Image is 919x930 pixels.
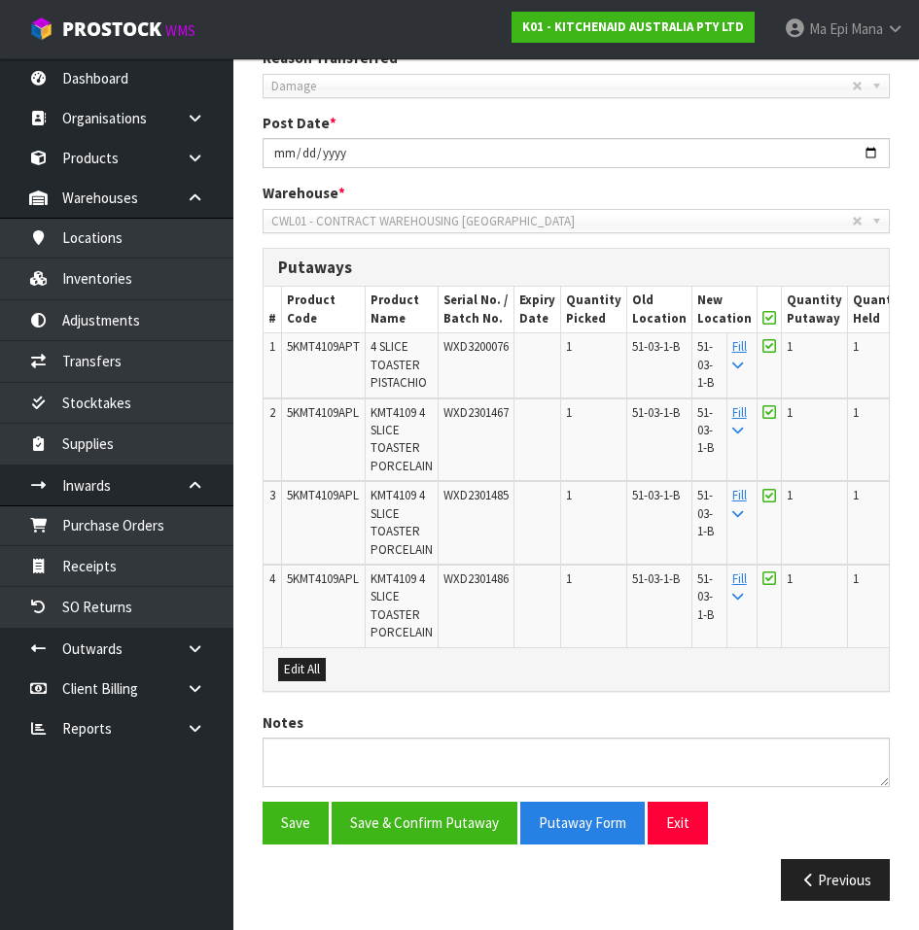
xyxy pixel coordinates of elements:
label: Warehouse [263,183,345,203]
span: WXD2301485 [443,487,509,503]
span: 51-03-1-B [697,570,714,623]
span: 1 [566,570,572,587]
span: ProStock [62,17,161,42]
th: Expiry Date [514,287,561,332]
th: Product Name [366,287,439,332]
a: Fill [732,404,747,438]
span: CWL01 - CONTRACT WAREHOUSING [GEOGRAPHIC_DATA] [271,210,852,233]
span: 1 [787,404,793,421]
span: KMT4109 4 SLICE TOASTER PORCELAIN [371,404,433,474]
span: 5KMT4109APL [287,487,359,503]
img: cube-alt.png [29,17,53,41]
h3: Putaways [278,258,874,277]
label: Notes [263,712,303,733]
strong: K01 - KITCHENAID AUSTRALIA PTY LTD [522,18,744,35]
th: Product Code [282,287,366,332]
button: Previous [781,859,890,901]
span: 1 [787,487,793,503]
button: Save [263,802,329,844]
th: New Location [692,287,758,332]
span: 1 [269,338,275,355]
span: 1 [787,338,793,355]
span: KMT4109 4 SLICE TOASTER PORCELAIN [371,487,433,557]
span: Putaway Form [539,813,626,832]
span: 51-03-1-B [632,487,680,503]
a: Fill [732,487,747,521]
span: KMT4109 4 SLICE TOASTER PORCELAIN [371,570,433,640]
label: Post Date [263,113,336,133]
th: Quantity Putaway [782,287,848,332]
button: Save & Confirm Putaway [332,802,517,844]
a: Fill [732,570,747,604]
th: Serial No. / Batch No. [439,287,514,332]
span: 51-03-1-B [632,338,680,355]
span: 51-03-1-B [697,338,714,391]
span: 51-03-1-B [632,570,680,587]
button: Exit [648,802,708,844]
a: Fill [732,338,747,372]
span: Mana [851,19,883,38]
span: WXD3200076 [443,338,509,355]
span: 5KMT4109APT [287,338,360,355]
span: Damage [271,75,852,98]
span: 4 SLICE TOASTER PISTACHIO [371,338,427,391]
span: 1 [853,404,859,421]
span: 3 [269,487,275,503]
span: 51-03-1-B [697,487,714,539]
a: K01 - KITCHENAID AUSTRALIA PTY LTD [512,12,755,43]
span: 5KMT4109APL [287,570,359,587]
span: 1 [566,338,572,355]
span: 1 [566,487,572,503]
span: WXD2301467 [443,404,509,421]
button: Putaway Form [520,802,645,844]
th: Quantity Held [848,287,914,332]
th: Old Location [627,287,692,332]
span: 51-03-1-B [697,404,714,457]
span: 51-03-1-B [632,404,680,421]
span: 1 [853,487,859,503]
th: # [264,287,282,332]
small: WMS [165,21,195,40]
span: 5KMT4109APL [287,404,359,421]
span: 1 [853,338,859,355]
span: 1 [853,570,859,587]
span: 1 [566,404,572,421]
input: Post Date [263,138,890,168]
span: 4 [269,570,275,587]
span: Ma Epi [809,19,848,38]
span: WXD2301486 [443,570,509,587]
th: Quantity Picked [561,287,627,332]
span: 2 [269,404,275,421]
button: Edit All [278,658,326,681]
span: 1 [787,570,793,587]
